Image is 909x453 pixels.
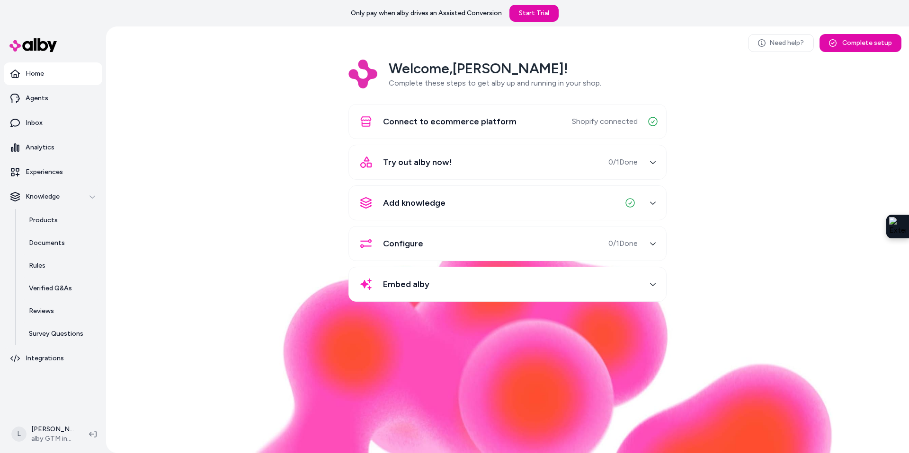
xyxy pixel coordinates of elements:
[6,419,81,449] button: L[PERSON_NAME]alby GTM internal
[383,278,429,291] span: Embed alby
[19,322,102,345] a: Survey Questions
[19,232,102,254] a: Documents
[29,284,72,293] p: Verified Q&As
[29,216,58,225] p: Products
[19,254,102,277] a: Rules
[389,78,601,87] span: Complete these steps to get alby up and running in your shop.
[820,34,901,52] button: Complete setup
[4,161,102,183] a: Experiences
[4,347,102,370] a: Integrations
[4,62,102,85] a: Home
[29,261,45,270] p: Rules
[355,192,660,214] button: Add knowledge
[19,300,102,322] a: Reviews
[4,185,102,208] button: Knowledge
[355,110,660,133] button: Connect to ecommerce platformShopify connected
[889,217,906,236] img: Extension Icon
[182,227,833,453] img: alby Bubble
[26,94,48,103] p: Agents
[26,69,44,78] p: Home
[509,5,559,22] a: Start Trial
[389,60,601,78] h2: Welcome, [PERSON_NAME] !
[383,156,452,169] span: Try out alby now!
[26,167,63,177] p: Experiences
[355,273,660,296] button: Embed alby
[29,329,83,339] p: Survey Questions
[351,9,502,18] p: Only pay when alby drives an Assisted Conversion
[11,427,27,442] span: L
[4,87,102,110] a: Agents
[31,434,74,444] span: alby GTM internal
[572,116,638,127] span: Shopify connected
[355,151,660,174] button: Try out alby now!0/1Done
[608,238,638,249] span: 0 / 1 Done
[383,237,423,250] span: Configure
[26,192,60,201] p: Knowledge
[31,425,74,434] p: [PERSON_NAME]
[19,277,102,300] a: Verified Q&As
[4,112,102,134] a: Inbox
[383,196,446,209] span: Add knowledge
[29,306,54,316] p: Reviews
[348,60,377,88] img: Logo
[19,209,102,232] a: Products
[4,136,102,159] a: Analytics
[355,232,660,255] button: Configure0/1Done
[608,157,638,168] span: 0 / 1 Done
[26,118,43,128] p: Inbox
[29,238,65,248] p: Documents
[748,34,814,52] a: Need help?
[26,354,64,363] p: Integrations
[9,38,57,52] img: alby Logo
[383,115,517,128] span: Connect to ecommerce platform
[26,143,54,152] p: Analytics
